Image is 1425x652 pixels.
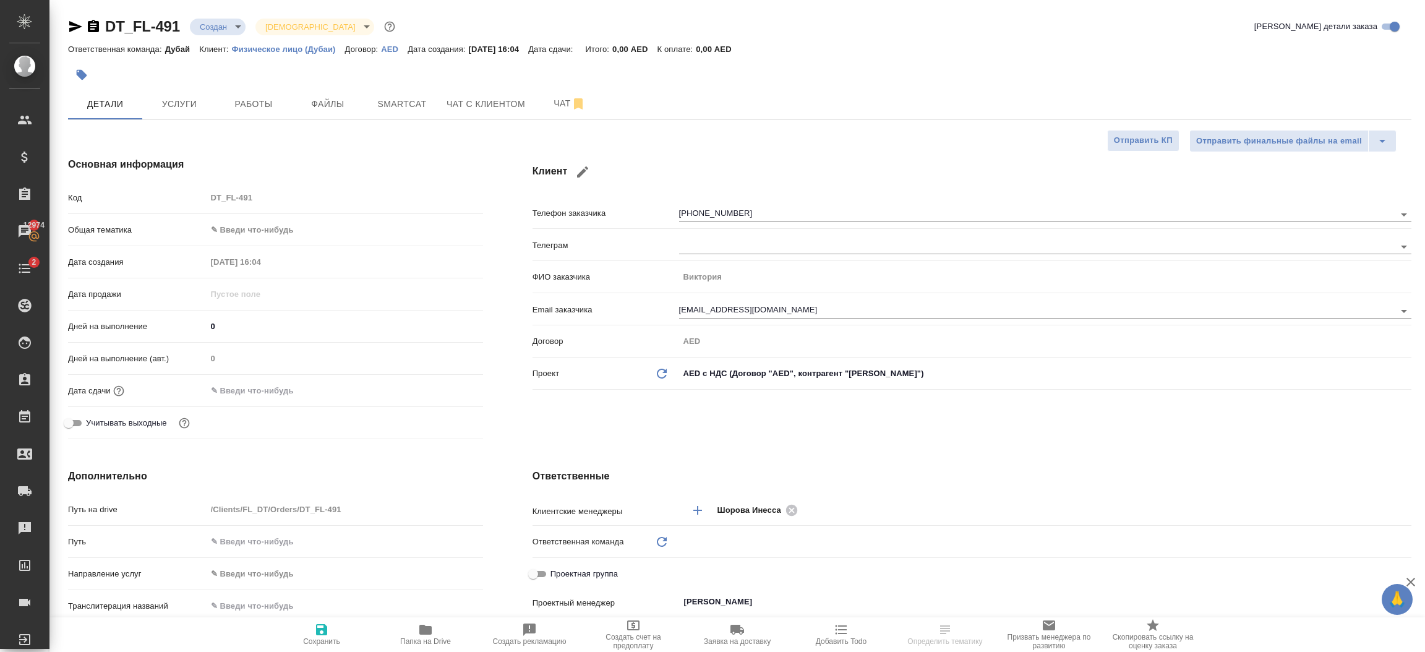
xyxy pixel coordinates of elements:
button: Open [1395,238,1413,255]
input: ✎ Введи что-нибудь [207,317,483,335]
button: [DEMOGRAPHIC_DATA] [262,22,359,32]
svg: Отписаться [571,97,586,111]
p: Дата сдачи: [528,45,576,54]
div: split button [1189,130,1397,152]
p: Телеграм [533,239,679,252]
span: Скопировать ссылку на оценку заказа [1108,633,1197,650]
a: DT_FL-491 [105,18,180,35]
button: Добавить тэг [68,61,95,88]
button: Скопировать ссылку [86,19,101,34]
span: Определить тематику [907,637,982,646]
button: Скопировать ссылку на оценку заказа [1101,617,1205,652]
p: Код [68,192,207,204]
p: Проект [533,367,560,380]
p: Телефон заказчика [533,207,679,220]
div: ​ [679,531,1411,552]
div: ✎ Введи что-нибудь [207,564,483,585]
p: Ответственная команда: [68,45,165,54]
span: Призвать менеджера по развитию [1004,633,1093,650]
p: Дубай [165,45,200,54]
span: Файлы [298,97,357,112]
span: Отправить финальные файлы на email [1196,134,1362,148]
button: 🙏 [1382,584,1413,615]
span: Создать счет на предоплату [589,633,678,650]
input: Пустое поле [207,253,315,271]
h4: Дополнительно [68,469,483,484]
input: Пустое поле [207,350,483,367]
button: Создать рекламацию [477,617,581,652]
span: [PERSON_NAME] детали заказа [1254,20,1377,33]
p: Физическое лицо (Дубаи) [232,45,345,54]
p: Ответственная команда [533,536,624,548]
p: AED [381,45,408,54]
p: Общая тематика [68,224,207,236]
p: 0,00 AED [696,45,740,54]
p: Путь [68,536,207,548]
p: Дата сдачи [68,385,111,397]
a: AED [381,43,408,54]
button: Скопировать ссылку для ЯМессенджера [68,19,83,34]
a: Физическое лицо (Дубаи) [232,43,345,54]
span: 12974 [16,219,52,231]
button: Отправить финальные файлы на email [1189,130,1369,152]
input: ✎ Введи что-нибудь [207,382,315,400]
p: Дата создания: [408,45,468,54]
input: Пустое поле [679,332,1411,350]
button: Выбери, если сб и вс нужно считать рабочими днями для выполнения заказа. [176,415,192,431]
button: Доп статусы указывают на важность/срочность заказа [382,19,398,35]
p: Клиентские менеджеры [533,505,679,518]
div: Создан [255,19,374,35]
p: Клиент: [199,45,231,54]
button: Заявка на доставку [685,617,789,652]
button: Призвать менеджера по развитию [997,617,1101,652]
button: Open [1405,509,1407,512]
span: 🙏 [1387,586,1408,612]
span: Заявка на доставку [704,637,771,646]
div: ✎ Введи что-нибудь [207,220,483,241]
input: Пустое поле [207,285,315,303]
p: Договор: [345,45,382,54]
h4: Ответственные [533,469,1411,484]
div: ✎ Введи что-нибудь [211,224,468,236]
button: Создать счет на предоплату [581,617,685,652]
h4: Основная информация [68,157,483,172]
p: Транслитерация названий [68,600,207,612]
p: Договор [533,335,679,348]
button: Open [1395,302,1413,320]
span: Детали [75,97,135,112]
p: ФИО заказчика [533,271,679,283]
div: Шорова Инесса [717,502,802,518]
p: К оплате: [657,45,696,54]
span: Проектная группа [550,568,618,580]
span: Папка на Drive [400,637,451,646]
span: 2 [24,256,43,268]
span: Шорова Инесса [717,504,789,517]
p: Дата создания [68,256,207,268]
span: Добавить Todo [816,637,867,646]
h4: Клиент [533,157,1411,187]
input: Пустое поле [207,500,483,518]
a: 12974 [3,216,46,247]
p: Дней на выполнение (авт.) [68,353,207,365]
span: Smartcat [372,97,432,112]
button: Отправить КП [1107,130,1179,152]
p: Дата продажи [68,288,207,301]
span: Отправить КП [1114,134,1173,148]
span: Услуги [150,97,209,112]
a: 2 [3,253,46,284]
span: Чат [540,96,599,111]
button: Добавить Todo [789,617,893,652]
p: Email заказчика [533,304,679,316]
p: Итого: [586,45,612,54]
div: Создан [190,19,246,35]
span: Чат с клиентом [447,97,525,112]
p: Направление услуг [68,568,207,580]
button: Сохранить [270,617,374,652]
div: AED с НДС (Договор "AED", контрагент "[PERSON_NAME]") [679,363,1411,384]
p: Дней на выполнение [68,320,207,333]
p: Путь на drive [68,504,207,516]
span: Создать рекламацию [493,637,567,646]
button: Open [1395,206,1413,223]
input: ✎ Введи что-нибудь [207,597,483,615]
button: Определить тематику [893,617,997,652]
